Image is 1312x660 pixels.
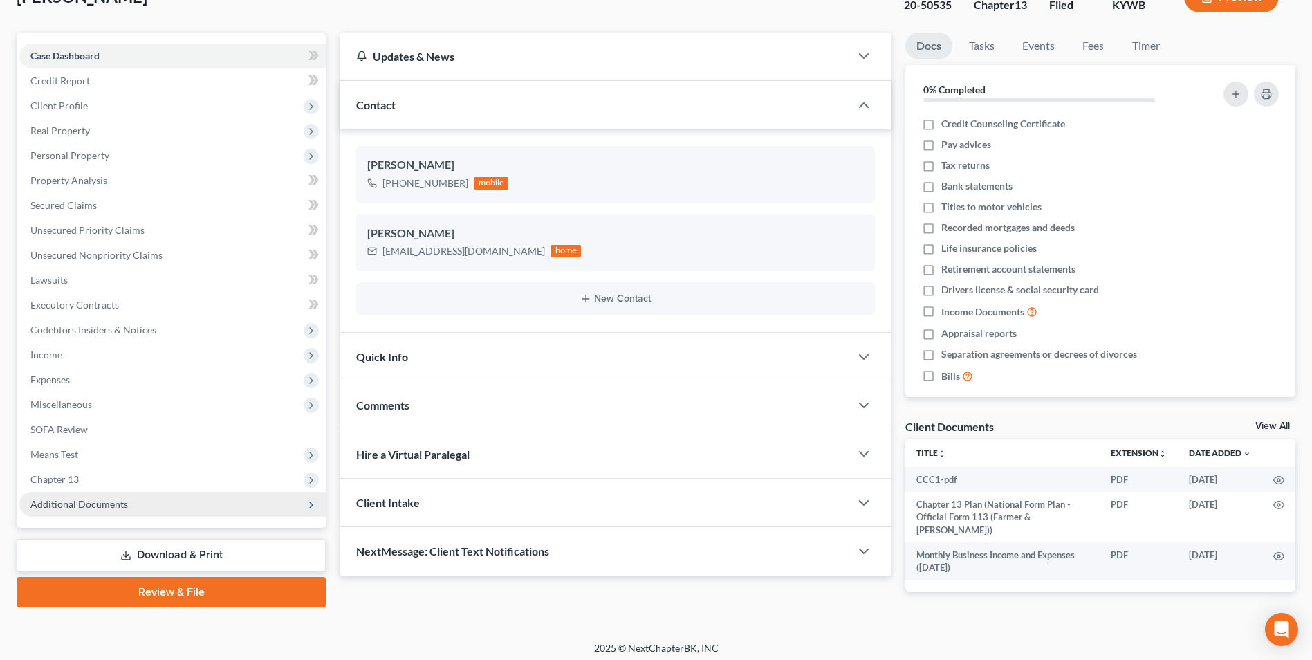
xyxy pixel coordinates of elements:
span: Expenses [30,374,70,385]
span: Retirement account statements [941,262,1075,276]
a: Date Added expand_more [1189,448,1251,458]
span: Miscellaneous [30,398,92,410]
span: Codebtors Insiders & Notices [30,324,156,336]
span: Pay advices [941,138,991,152]
span: Income [30,349,62,360]
td: [DATE] [1178,492,1262,542]
span: Executory Contracts [30,299,119,311]
span: Additional Documents [30,498,128,510]
a: Review & File [17,577,326,607]
span: Bills [941,369,960,383]
a: Unsecured Nonpriority Claims [19,243,326,268]
span: Tax returns [941,158,990,172]
td: PDF [1100,542,1178,580]
span: Drivers license & social security card [941,283,1099,297]
div: mobile [474,177,508,190]
div: Updates & News [356,49,833,64]
a: Property Analysis [19,168,326,193]
div: Open Intercom Messenger [1265,613,1298,646]
td: Chapter 13 Plan (National Form Plan - Official Form 113 (Farmer & [PERSON_NAME])) [905,492,1100,542]
span: NextMessage: Client Text Notifications [356,544,549,558]
a: Events [1011,33,1066,59]
td: [DATE] [1178,467,1262,492]
span: Means Test [30,448,78,460]
span: Client Intake [356,496,420,509]
span: Secured Claims [30,199,97,211]
span: Income Documents [941,305,1024,319]
i: unfold_more [938,450,946,458]
span: Recorded mortgages and deeds [941,221,1075,235]
span: Separation agreements or decrees of divorces [941,347,1137,361]
span: Bank statements [941,179,1013,193]
a: Lawsuits [19,268,326,293]
a: Secured Claims [19,193,326,218]
div: [PHONE_NUMBER] [382,176,468,190]
span: Credit Report [30,75,90,86]
div: [EMAIL_ADDRESS][DOMAIN_NAME] [382,244,545,258]
td: Monthly Business Income and Expenses ([DATE]) [905,542,1100,580]
span: Credit Counseling Certificate [941,117,1065,131]
span: Case Dashboard [30,50,100,62]
td: PDF [1100,467,1178,492]
td: [DATE] [1178,542,1262,580]
a: Titleunfold_more [916,448,946,458]
span: Real Property [30,125,90,136]
td: CCC1-pdf [905,467,1100,492]
i: unfold_more [1158,450,1167,458]
div: Client Documents [905,419,994,434]
span: Quick Info [356,350,408,363]
span: Chapter 13 [30,473,79,485]
span: Appraisal reports [941,327,1017,340]
span: Life insurance policies [941,241,1037,255]
a: SOFA Review [19,417,326,442]
div: [PERSON_NAME] [367,157,864,174]
a: Credit Report [19,68,326,93]
span: Client Profile [30,100,88,111]
div: home [551,245,581,257]
a: Docs [905,33,952,59]
strong: 0% Completed [923,84,986,95]
span: Property Analysis [30,174,107,186]
span: Titles to motor vehicles [941,200,1042,214]
button: New Contact [367,293,864,304]
a: Tasks [958,33,1006,59]
a: Unsecured Priority Claims [19,218,326,243]
span: Lawsuits [30,274,68,286]
td: PDF [1100,492,1178,542]
a: Case Dashboard [19,44,326,68]
a: Download & Print [17,539,326,571]
span: Unsecured Nonpriority Claims [30,249,163,261]
a: Extensionunfold_more [1111,448,1167,458]
a: View All [1255,421,1290,431]
span: Hire a Virtual Paralegal [356,448,470,461]
a: Timer [1121,33,1171,59]
div: [PERSON_NAME] [367,226,864,242]
span: Personal Property [30,149,109,161]
i: expand_more [1243,450,1251,458]
span: Contact [356,98,396,111]
span: Unsecured Priority Claims [30,224,145,236]
a: Executory Contracts [19,293,326,318]
span: SOFA Review [30,423,88,435]
a: Fees [1071,33,1116,59]
span: Comments [356,398,409,412]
